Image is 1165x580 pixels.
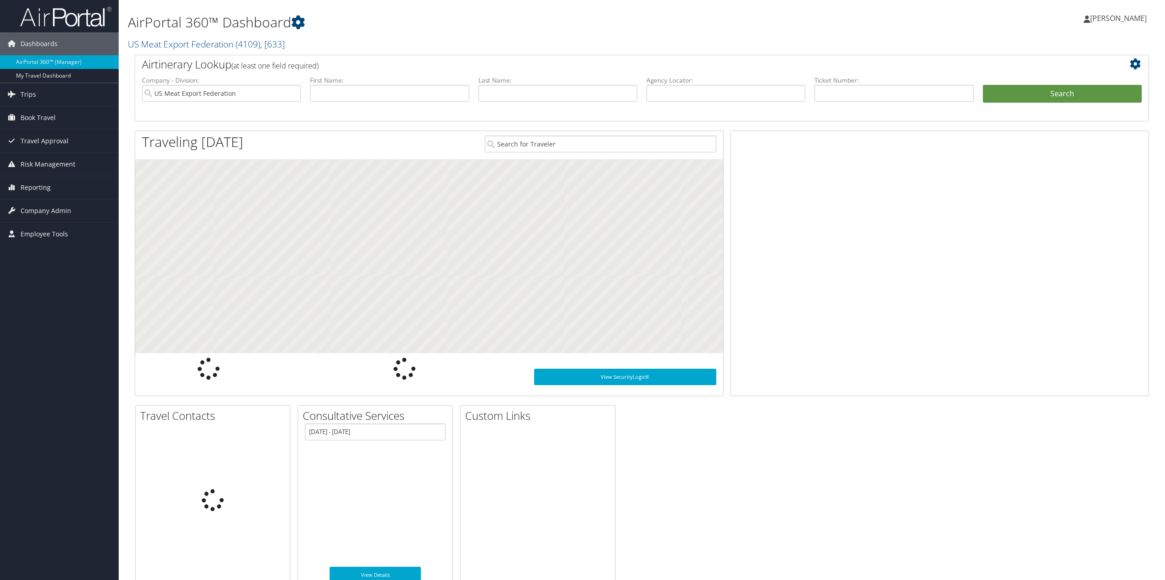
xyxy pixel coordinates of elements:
h1: Traveling [DATE] [142,132,243,152]
a: [PERSON_NAME] [1084,5,1156,32]
span: Travel Approval [21,130,68,152]
span: Reporting [21,176,51,199]
span: (at least one field required) [231,61,319,71]
h2: Custom Links [465,408,615,423]
span: Trips [21,83,36,106]
span: , [ 633 ] [260,38,285,50]
h2: Consultative Services [303,408,452,423]
button: Search [983,85,1142,103]
input: Search for Traveler [485,136,716,152]
img: airportal-logo.png [20,6,111,27]
h2: Travel Contacts [140,408,290,423]
span: ( 4109 ) [236,38,260,50]
label: Agency Locator: [646,76,805,85]
a: View SecurityLogic® [534,369,716,385]
span: [PERSON_NAME] [1090,13,1147,23]
span: Employee Tools [21,223,68,246]
label: First Name: [310,76,469,85]
h1: AirPortal 360™ Dashboard [128,13,813,32]
span: Book Travel [21,106,56,129]
label: Last Name: [478,76,637,85]
span: Risk Management [21,153,75,176]
span: Dashboards [21,32,58,55]
h2: Airtinerary Lookup [142,57,1057,72]
span: Company Admin [21,199,71,222]
a: US Meat Export Federation [128,38,285,50]
label: Ticket Number: [814,76,973,85]
label: Company - Division: [142,76,301,85]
